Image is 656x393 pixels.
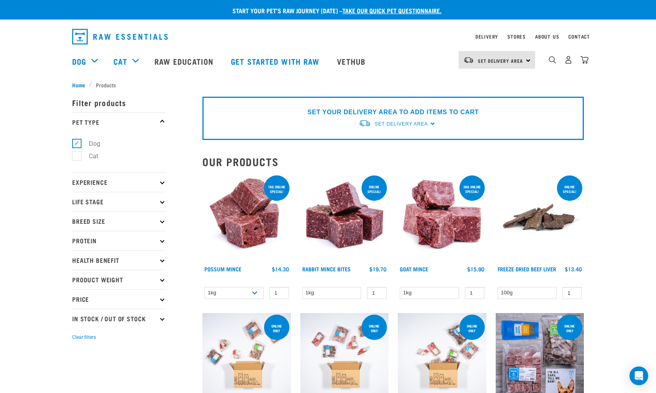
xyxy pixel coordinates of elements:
img: Whole Minced Rabbit Cubes 01 [300,174,389,262]
a: Dog [72,55,86,67]
div: ONLINE SPECIAL! [362,181,387,197]
a: Goat Mince [400,267,428,270]
a: Cat [113,55,127,67]
span: Set Delivery Area [478,59,523,62]
a: Raw Education [147,46,223,77]
p: Filter products [72,93,166,112]
div: $13.40 [565,266,582,272]
div: Online Only [264,320,289,336]
p: Experience [72,172,166,192]
img: Raw Essentials Logo [72,29,168,44]
a: Rabbit Mince Bites [302,267,351,270]
a: Get started with Raw [223,46,329,77]
div: 3kg online special! [459,181,485,197]
div: $19.70 [369,266,387,272]
span: Set Delivery Area [375,121,428,127]
a: Home [72,81,89,89]
div: $14.30 [272,266,289,272]
a: Delivery [475,35,498,38]
img: user.png [564,56,573,64]
img: 1077 Wild Goat Mince 01 [398,174,486,262]
p: Product Weight [72,270,166,289]
a: Freeze Dried Beef Liver [498,267,556,270]
img: 1102 Possum Mince 01 [202,174,291,262]
div: Online Only [362,320,387,336]
div: 1kg online special! [264,181,289,197]
p: Life Stage [72,192,166,211]
div: online only [557,320,582,336]
p: Health Benefit [72,250,166,270]
p: Pet Type [72,112,166,132]
input: 1 [562,287,582,299]
nav: breadcrumbs [72,81,584,89]
input: 1 [367,287,387,299]
label: Cat [76,151,101,161]
a: About Us [535,35,559,38]
p: Price [72,289,166,309]
input: 1 [269,287,289,299]
a: Contact [568,35,590,38]
img: van-moving.png [358,119,371,127]
input: 1 [465,287,484,299]
div: ONLINE SPECIAL! [557,181,582,197]
p: SET YOUR DELIVERY AREA TO ADD ITEMS TO CART [307,108,479,117]
img: home-icon@2x.png [580,56,589,64]
span: Home [72,81,85,89]
div: $15.90 [467,266,484,272]
p: Protein [72,231,166,250]
button: Clear filters [72,334,96,341]
img: home-icon-1@2x.png [549,56,556,64]
div: Online Only [459,320,485,336]
h2: Our Products [202,156,584,168]
img: van-moving.png [463,57,474,64]
nav: dropdown navigation [66,26,590,48]
div: Open Intercom Messenger [629,366,648,385]
img: Stack Of Freeze Dried Beef Liver For Pets [496,174,584,262]
a: Stores [507,35,526,38]
p: Breed Size [72,211,166,231]
p: In Stock / Out Of Stock [72,309,166,328]
label: Dog [76,139,103,149]
a: take our quick pet questionnaire. [342,9,441,12]
a: Possum Mince [204,267,241,270]
a: Vethub [329,46,375,77]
